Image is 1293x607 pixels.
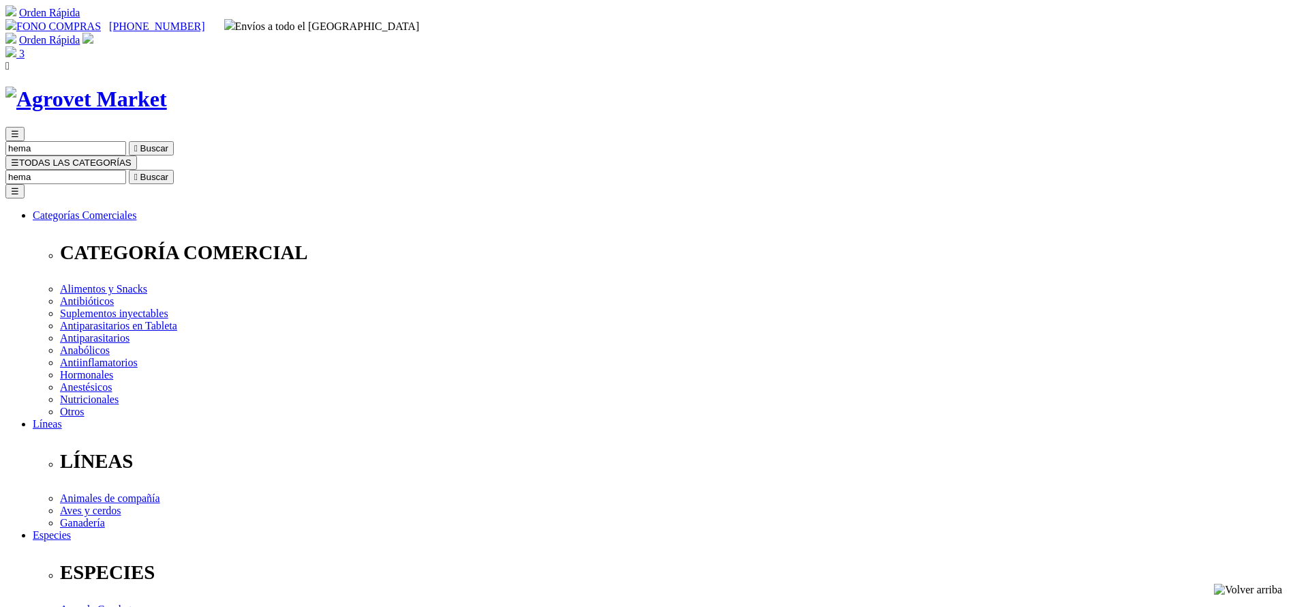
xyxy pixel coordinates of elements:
img: phone.svg [5,19,16,30]
button:  Buscar [129,141,174,156]
a: [PHONE_NUMBER] [109,20,204,32]
a: Aves y cerdos [60,505,121,516]
a: Acceda a su cuenta de cliente [82,34,93,46]
button:  Buscar [129,170,174,184]
a: Especies [33,529,71,541]
p: LÍNEAS [60,450,1288,473]
button: ☰ [5,184,25,198]
img: user.svg [82,33,93,44]
i:  [5,60,10,72]
p: CATEGORÍA COMERCIAL [60,241,1288,264]
img: Volver arriba [1214,584,1282,596]
a: Anabólicos [60,344,110,356]
a: Animales de compañía [60,492,160,504]
span: Envíos a todo el [GEOGRAPHIC_DATA] [224,20,420,32]
a: Alimentos y Snacks [60,283,147,295]
a: Antiinflamatorios [60,357,138,368]
button: ☰ [5,127,25,141]
p: ESPECIES [60,561,1288,584]
a: Ganadería [60,517,105,529]
img: shopping-cart.svg [5,33,16,44]
a: Orden Rápida [19,7,80,18]
span: Buscar [140,172,168,182]
img: Agrovet Market [5,87,167,112]
input: Buscar [5,141,126,156]
button: ☰TODAS LAS CATEGORÍAS [5,156,137,170]
a: Líneas [33,418,62,430]
input: Buscar [5,170,126,184]
a: Orden Rápida [19,34,80,46]
a: Anestésicos [60,381,112,393]
span: ☰ [11,158,19,168]
i:  [134,172,138,182]
a: Categorías Comerciales [33,209,136,221]
i:  [134,143,138,153]
span: ☰ [11,129,19,139]
span: 3 [19,48,25,59]
a: Otros [60,406,85,417]
a: Antiparasitarios en Tableta [60,320,177,331]
span: Buscar [140,143,168,153]
a: Hormonales [60,369,113,381]
a: FONO COMPRAS [5,20,101,32]
a: Antiparasitarios [60,332,130,344]
a: Suplementos inyectables [60,308,168,319]
img: shopping-bag.svg [5,46,16,57]
a: 3 [5,48,25,59]
img: shopping-cart.svg [5,5,16,16]
img: delivery-truck.svg [224,19,235,30]
a: Antibióticos [60,295,114,307]
a: Nutricionales [60,394,119,405]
